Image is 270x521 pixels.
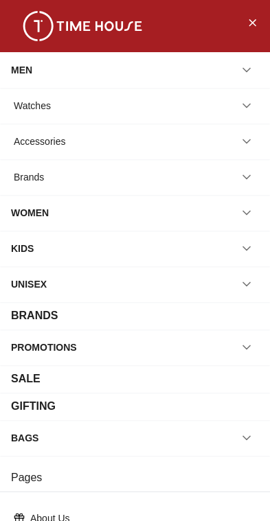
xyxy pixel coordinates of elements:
img: ... [14,11,151,41]
div: SALE [11,371,41,387]
div: Brands [14,165,44,189]
div: BRANDS [11,308,58,324]
button: Close Menu [241,11,263,33]
div: UNISEX [11,272,47,297]
div: MEN [11,58,32,82]
div: PROMOTIONS [11,335,77,360]
div: Watches [14,93,51,118]
div: BAGS [11,426,38,450]
div: KIDS [11,236,34,261]
div: Accessories [14,129,65,154]
div: GIFTING [11,398,56,415]
div: WOMEN [11,200,49,225]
